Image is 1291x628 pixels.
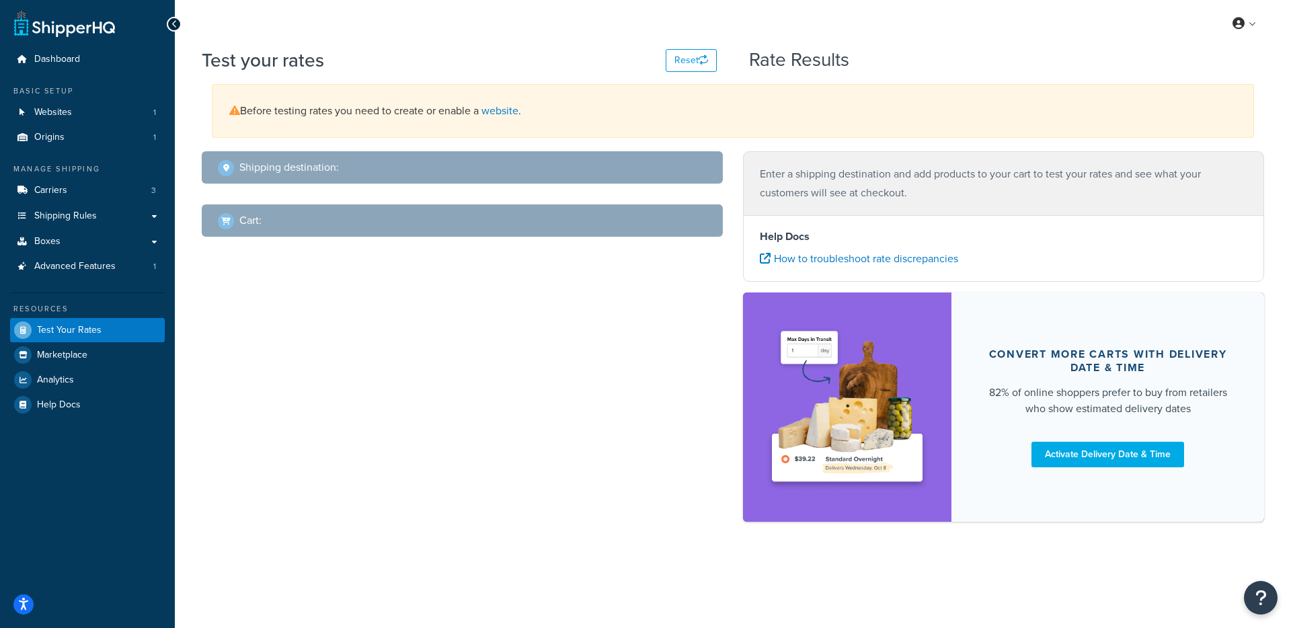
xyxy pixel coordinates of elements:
[10,100,165,125] a: Websites1
[10,229,165,254] a: Boxes
[10,343,165,367] a: Marketplace
[34,185,67,196] span: Carriers
[984,385,1232,417] div: 82% of online shoppers prefer to buy from retailers who show estimated delivery dates
[153,261,156,272] span: 1
[10,204,165,229] a: Shipping Rules
[34,107,72,118] span: Websites
[34,210,97,222] span: Shipping Rules
[153,132,156,143] span: 1
[1244,581,1278,615] button: Open Resource Center
[760,229,1247,245] h4: Help Docs
[34,54,80,65] span: Dashboard
[153,107,156,118] span: 1
[34,236,61,247] span: Boxes
[151,185,156,196] span: 3
[1031,442,1184,467] a: Activate Delivery Date & Time
[10,125,165,150] a: Origins1
[760,165,1247,202] p: Enter a shipping destination and add products to your cart to test your rates and see what your c...
[37,399,81,411] span: Help Docs
[749,50,849,71] h2: Rate Results
[10,393,165,417] a: Help Docs
[10,254,165,279] li: Advanced Features
[37,350,87,361] span: Marketplace
[760,251,958,266] a: How to troubleshoot rate discrepancies
[666,49,717,72] button: Reset
[34,132,65,143] span: Origins
[10,368,165,392] a: Analytics
[37,325,102,336] span: Test Your Rates
[37,375,74,386] span: Analytics
[10,178,165,203] a: Carriers3
[34,261,116,272] span: Advanced Features
[212,84,1254,138] div: Before testing rates you need to create or enable a .
[239,161,339,173] h2: Shipping destination :
[984,348,1232,375] div: Convert more carts with delivery date & time
[763,313,931,502] img: feature-image-ddt-36eae7f7280da8017bfb280eaccd9c446f90b1fe08728e4019434db127062ab4.png
[10,254,165,279] a: Advanced Features1
[10,303,165,315] div: Resources
[10,318,165,342] a: Test Your Rates
[10,178,165,203] li: Carriers
[10,100,165,125] li: Websites
[10,47,165,72] a: Dashboard
[202,47,324,73] h1: Test your rates
[10,125,165,150] li: Origins
[10,85,165,97] div: Basic Setup
[10,163,165,175] div: Manage Shipping
[481,103,518,118] a: website
[239,214,262,227] h2: Cart :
